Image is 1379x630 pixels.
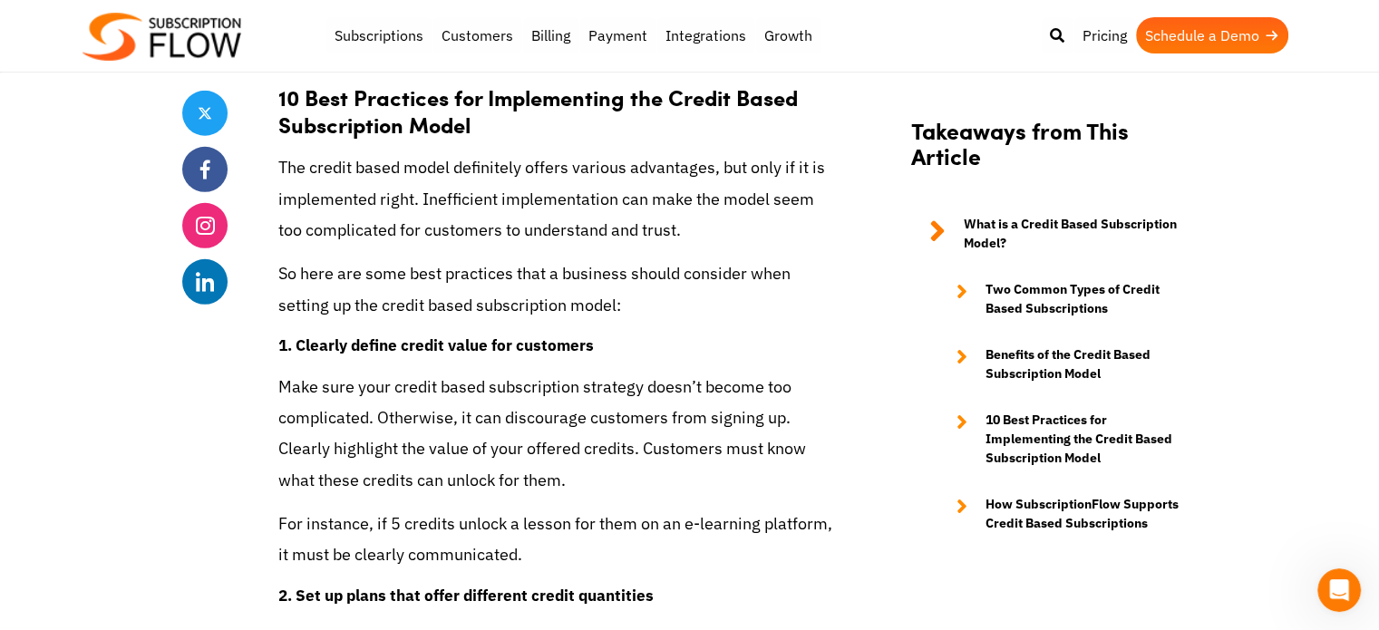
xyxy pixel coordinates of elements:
[278,82,798,140] strong: 10 Best Practices for Implementing the Credit Based Subscription Model
[278,334,594,355] strong: 1. Clearly define credit value for customers
[325,17,432,53] a: Subscriptions
[938,345,1180,383] a: Benefits of the Credit Based Subscription Model
[986,495,1180,533] strong: How SubscriptionFlow Supports Credit Based Subscriptions
[432,17,522,53] a: Customers
[911,215,1180,253] a: What is a Credit Based Subscription Model?
[278,585,654,606] strong: 2. Set up plans that offer different credit quantities
[938,495,1180,533] a: How SubscriptionFlow Supports Credit Based Subscriptions
[83,13,241,61] img: Subscriptionflow
[278,509,837,570] p: For instance, if 5 credits unlock a lesson for them on an e-learning platform, it must be clearly...
[579,17,656,53] a: Payment
[964,215,1180,253] strong: What is a Credit Based Subscription Model?
[938,280,1180,318] a: Two Common Types of Credit Based Subscriptions
[656,17,755,53] a: Integrations
[986,411,1180,468] strong: 10 Best Practices for Implementing the Credit Based Subscription Model
[938,411,1180,468] a: 10 Best Practices for Implementing the Credit Based Subscription Model
[1136,17,1288,53] a: Schedule a Demo
[1317,568,1361,612] iframe: Intercom live chat
[278,258,837,320] p: So here are some best practices that a business should consider when setting up the credit based ...
[278,372,837,496] p: Make sure your credit based subscription strategy doesn’t become too complicated. Otherwise, it c...
[522,17,579,53] a: Billing
[1073,17,1136,53] a: Pricing
[986,345,1180,383] strong: Benefits of the Credit Based Subscription Model
[755,17,821,53] a: Growth
[278,152,837,246] p: The credit based model definitely offers various advantages, but only if it is implemented right....
[911,117,1180,188] h2: Takeaways from This Article
[986,280,1180,318] strong: Two Common Types of Credit Based Subscriptions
